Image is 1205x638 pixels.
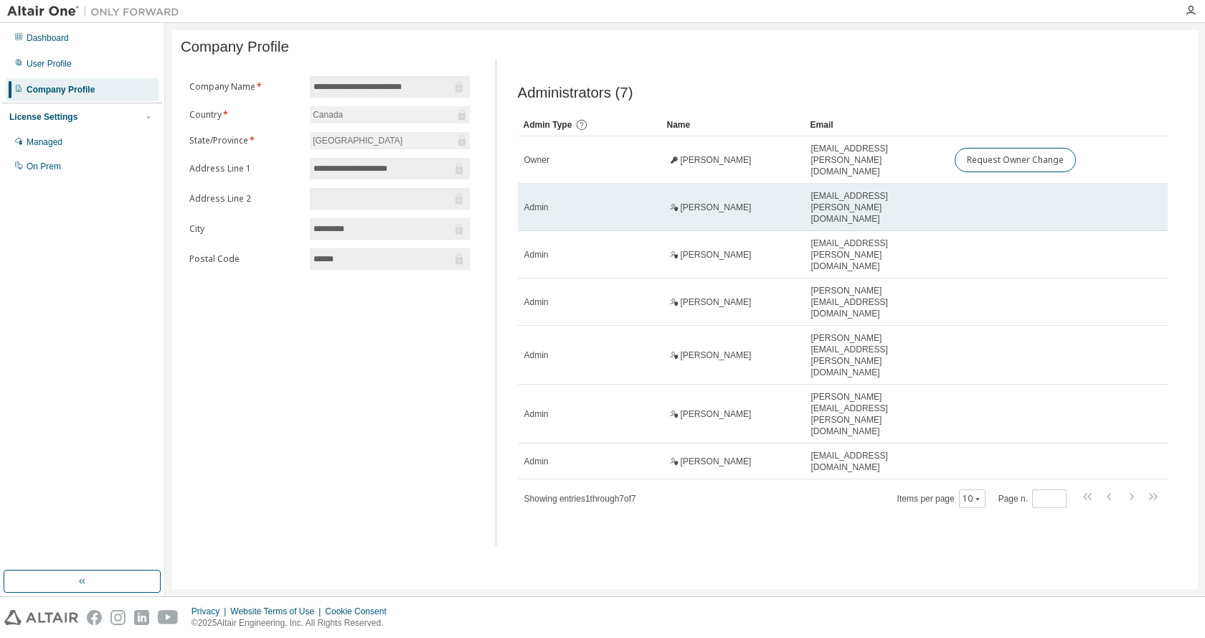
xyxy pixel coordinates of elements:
span: Administrators (7) [518,85,633,101]
label: Postal Code [189,253,301,265]
div: Dashboard [27,32,69,44]
span: Page n. [998,489,1067,508]
span: Owner [524,154,549,166]
span: [PERSON_NAME][EMAIL_ADDRESS][PERSON_NAME][DOMAIN_NAME] [811,391,942,437]
img: linkedin.svg [134,610,149,625]
span: [PERSON_NAME] [681,249,752,261]
button: Request Owner Change [955,148,1076,172]
div: Email [811,113,942,136]
span: Items per page [897,489,986,508]
button: 10 [963,493,982,505]
div: Cookie Consent [325,606,394,617]
span: [PERSON_NAME] [681,154,752,166]
span: Admin [524,350,549,361]
span: [PERSON_NAME] [681,408,752,420]
label: State/Province [189,135,301,146]
label: Country [189,109,301,121]
div: [GEOGRAPHIC_DATA] [311,133,405,149]
span: Admin [524,202,549,213]
div: Name [667,113,799,136]
div: Website Terms of Use [230,606,325,617]
p: © 2025 Altair Engineering, Inc. All Rights Reserved. [192,617,395,629]
div: Privacy [192,606,230,617]
img: youtube.svg [158,610,179,625]
div: Company Profile [27,84,95,95]
label: Company Name [189,81,301,93]
span: Company Profile [181,39,289,55]
label: Address Line 1 [189,163,301,174]
span: Admin [524,408,549,420]
label: Address Line 2 [189,193,301,205]
span: Showing entries 1 through 7 of 7 [524,494,636,504]
div: [GEOGRAPHIC_DATA] [310,132,469,149]
span: [PERSON_NAME] [681,350,752,361]
span: Admin [524,296,549,308]
span: [PERSON_NAME][EMAIL_ADDRESS][DOMAIN_NAME] [811,285,942,319]
div: Canada [310,106,469,123]
span: [EMAIL_ADDRESS][DOMAIN_NAME] [811,450,942,473]
span: [EMAIL_ADDRESS][PERSON_NAME][DOMAIN_NAME] [811,143,942,177]
span: Admin [524,456,549,467]
span: [EMAIL_ADDRESS][PERSON_NAME][DOMAIN_NAME] [811,238,942,272]
span: [EMAIL_ADDRESS][PERSON_NAME][DOMAIN_NAME] [811,190,942,225]
img: instagram.svg [110,610,126,625]
div: Canada [311,107,345,123]
div: Managed [27,136,62,148]
span: [PERSON_NAME] [681,202,752,213]
img: facebook.svg [87,610,102,625]
span: [PERSON_NAME][EMAIL_ADDRESS][PERSON_NAME][DOMAIN_NAME] [811,332,942,378]
span: Admin [524,249,549,261]
img: altair_logo.svg [4,610,78,625]
span: [PERSON_NAME] [681,296,752,308]
div: User Profile [27,58,72,70]
label: City [189,223,301,235]
div: License Settings [9,111,77,123]
img: Altair One [7,4,186,19]
span: Admin Type [524,120,572,130]
span: [PERSON_NAME] [681,456,752,467]
div: On Prem [27,161,61,172]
